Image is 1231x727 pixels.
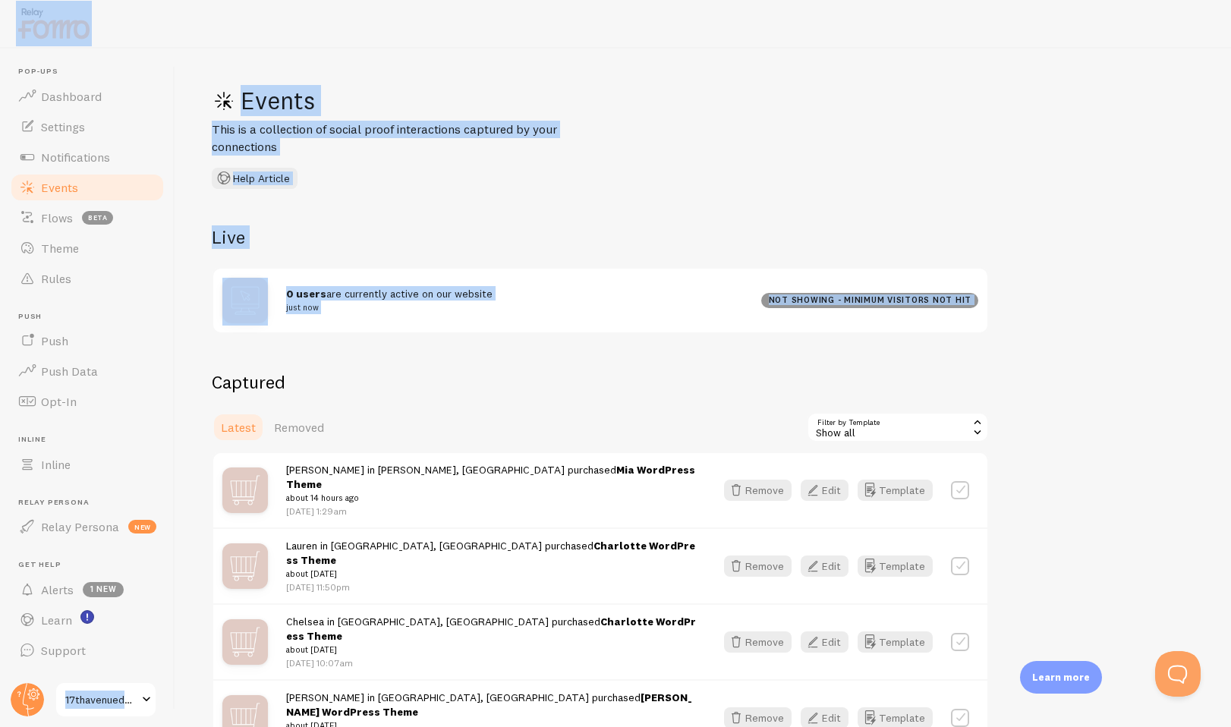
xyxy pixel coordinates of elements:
small: just now [286,301,743,314]
span: Relay Persona [18,498,165,508]
span: Learn [41,612,72,628]
a: 17thavenuedesigns [55,681,157,718]
a: Edit [801,631,858,653]
span: Inline [41,457,71,472]
a: Edit [801,555,858,577]
iframe: Help Scout Beacon - Open [1155,651,1201,697]
a: Theme [9,233,165,263]
a: Learn [9,605,165,635]
a: Dashboard [9,81,165,112]
div: Learn more [1020,661,1102,694]
p: [DATE] 11:50pm [286,581,697,593]
button: Template [858,555,933,577]
small: about [DATE] [286,643,697,656]
img: mX0F4IvwRGqjVoppAqZG [222,467,268,513]
p: This is a collection of social proof interactions captured by your connections [212,121,576,156]
a: Support [9,635,165,666]
h2: Live [212,225,989,249]
a: Alerts 1 new [9,574,165,605]
a: Mia WordPress Theme [286,463,695,491]
a: Removed [265,412,333,442]
a: Events [9,172,165,203]
span: Relay Persona [41,519,119,534]
a: Inline [9,449,165,480]
span: Pop-ups [18,67,165,77]
button: Edit [801,555,848,577]
span: Push [18,312,165,322]
div: not showing - minimum visitors not hit [761,293,978,308]
button: Remove [724,480,792,501]
span: 17thavenuedesigns [65,691,137,709]
span: Events [41,180,78,195]
span: Push Data [41,363,98,379]
strong: 0 users [286,287,326,301]
p: [DATE] 10:07am [286,656,697,669]
span: Support [41,643,86,658]
span: Flows [41,210,73,225]
a: Notifications [9,142,165,172]
span: 1 new [83,582,124,597]
a: Push Data [9,356,165,386]
img: bo9btcNLRnCUU1uKyLgF [222,278,268,323]
span: Settings [41,119,85,134]
span: Notifications [41,149,110,165]
a: Rules [9,263,165,294]
span: Latest [221,420,256,435]
span: Removed [274,420,324,435]
p: Learn more [1032,670,1090,685]
h2: Captured [212,370,989,394]
span: Push [41,333,68,348]
a: Latest [212,412,265,442]
a: Push [9,326,165,356]
span: Dashboard [41,89,102,104]
a: Flows beta [9,203,165,233]
small: about 14 hours ago [286,491,697,505]
a: Charlotte WordPress Theme [286,615,696,643]
button: Template [858,631,933,653]
img: fomo-relay-logo-orange.svg [16,4,92,42]
button: Edit [801,480,848,501]
button: Template [858,480,933,501]
div: Show all [807,412,989,442]
span: are currently active on our website [286,287,743,315]
button: Remove [724,555,792,577]
p: [DATE] 1:29am [286,505,697,518]
a: Settings [9,112,165,142]
span: beta [82,211,113,225]
span: [PERSON_NAME] in [PERSON_NAME], [GEOGRAPHIC_DATA] purchased [286,463,697,505]
span: Lauren in [GEOGRAPHIC_DATA], [GEOGRAPHIC_DATA] purchased [286,539,697,581]
button: Edit [801,631,848,653]
span: Rules [41,271,71,286]
button: Remove [724,631,792,653]
span: Chelsea in [GEOGRAPHIC_DATA], [GEOGRAPHIC_DATA] purchased [286,615,697,657]
small: about [DATE] [286,567,697,581]
svg: <p>Watch New Feature Tutorials!</p> [80,610,94,624]
a: [PERSON_NAME] WordPress Theme [286,691,692,719]
span: Inline [18,435,165,445]
span: new [128,520,156,533]
a: Opt-In [9,386,165,417]
a: Charlotte WordPress Theme [286,539,695,567]
span: Theme [41,241,79,256]
a: Edit [801,480,858,501]
span: Opt-In [41,394,77,409]
img: mX0F4IvwRGqjVoppAqZG [222,619,268,665]
button: Help Article [212,168,298,189]
img: mX0F4IvwRGqjVoppAqZG [222,543,268,589]
span: Alerts [41,582,74,597]
h1: Events [212,85,667,116]
a: Relay Persona new [9,511,165,542]
span: Get Help [18,560,165,570]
